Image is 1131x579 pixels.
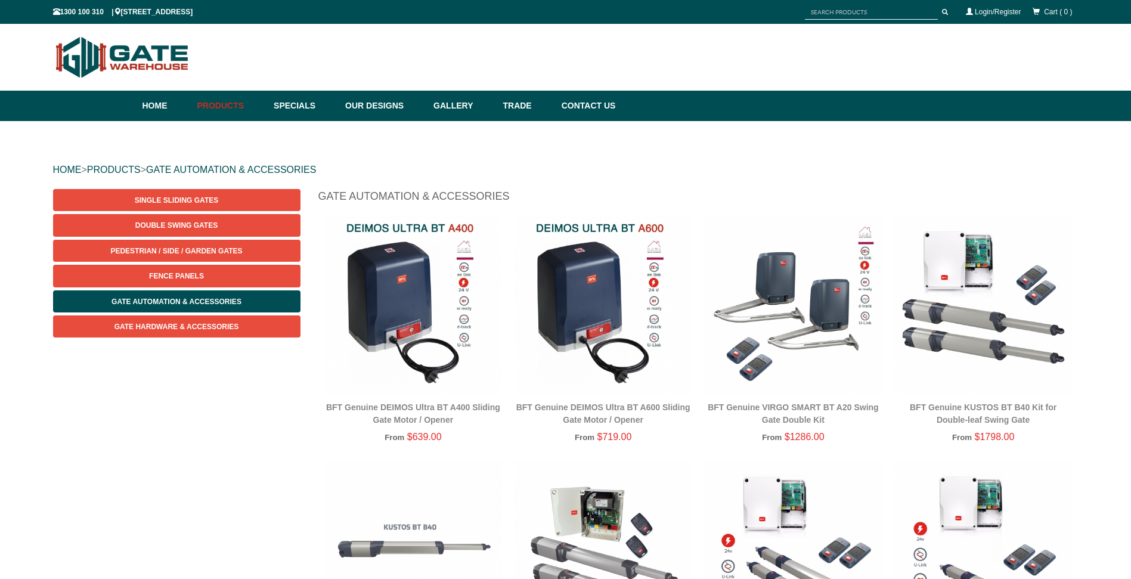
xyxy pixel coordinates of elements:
img: Gate Warehouse [53,30,192,85]
a: Home [142,91,191,121]
img: BFT Genuine DEIMOS Ultra BT A400 Sliding Gate Motor / Opener - Gate Warehouse [324,216,503,394]
input: SEARCH PRODUCTS [805,5,938,20]
img: BFT Genuine DEIMOS Ultra BT A600 Sliding Gate Motor / Opener - Gate Warehouse [514,216,692,394]
span: Pedestrian / Side / Garden Gates [110,247,242,255]
span: Cart ( 0 ) [1044,8,1072,16]
a: HOME [53,165,82,175]
span: From [575,433,594,442]
span: Single Sliding Gates [135,196,218,205]
img: BFT Genuine KUSTOS BT B40 Kit for Double-leaf Swing Gate - Gate Warehouse [894,216,1073,394]
a: GATE AUTOMATION & ACCESSORIES [146,165,316,175]
a: Contact Us [556,91,616,121]
span: From [952,433,972,442]
a: BFT Genuine DEIMOS Ultra BT A600 Sliding Gate Motor / Opener [516,402,690,425]
span: $719.00 [597,432,632,442]
a: Gallery [427,91,497,121]
a: Login/Register [975,8,1021,16]
span: Double Swing Gates [135,221,218,230]
span: Fence Panels [149,272,204,280]
a: Single Sliding Gates [53,189,300,211]
h1: Gate Automation & Accessories [318,189,1079,210]
span: Gate Automation & Accessories [111,298,241,306]
a: BFT Genuine DEIMOS Ultra BT A400 Sliding Gate Motor / Opener [326,402,500,425]
span: $639.00 [407,432,442,442]
span: From [385,433,404,442]
a: BFT Genuine VIRGO SMART BT A20 Swing Gate Double Kit [708,402,879,425]
a: Specials [268,91,339,121]
span: $1286.00 [785,432,825,442]
span: From [762,433,782,442]
div: > > [53,151,1079,189]
a: Pedestrian / Side / Garden Gates [53,240,300,262]
img: BFT Genuine VIRGO SMART BT A20 Swing Gate Double Kit - Gate Warehouse [704,216,882,394]
span: $1798.00 [975,432,1015,442]
span: Gate Hardware & Accessories [114,323,239,331]
a: Products [191,91,268,121]
a: PRODUCTS [87,165,141,175]
a: Gate Automation & Accessories [53,290,300,312]
a: Fence Panels [53,265,300,287]
a: BFT Genuine KUSTOS BT B40 Kit for Double-leaf Swing Gate [910,402,1056,425]
a: Double Swing Gates [53,214,300,236]
span: 1300 100 310 | [STREET_ADDRESS] [53,8,193,16]
a: Our Designs [339,91,427,121]
a: Trade [497,91,555,121]
a: Gate Hardware & Accessories [53,315,300,338]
